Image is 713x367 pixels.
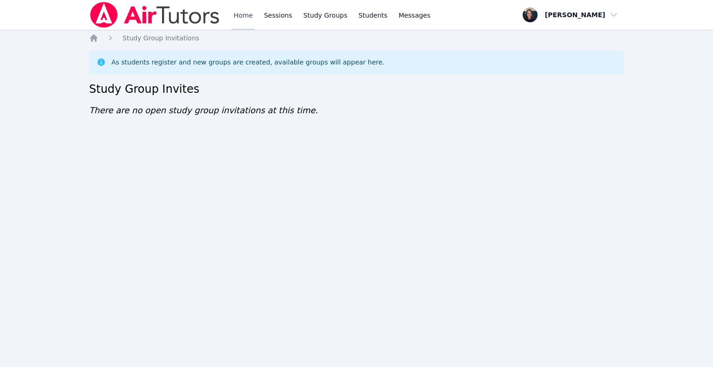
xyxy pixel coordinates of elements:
[89,82,624,97] h2: Study Group Invites
[89,2,220,28] img: Air Tutors
[399,11,431,20] span: Messages
[89,33,624,43] nav: Breadcrumb
[123,34,199,42] span: Study Group Invitations
[111,58,384,67] div: As students register and new groups are created, available groups will appear here.
[123,33,199,43] a: Study Group Invitations
[89,105,318,115] span: There are no open study group invitations at this time.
